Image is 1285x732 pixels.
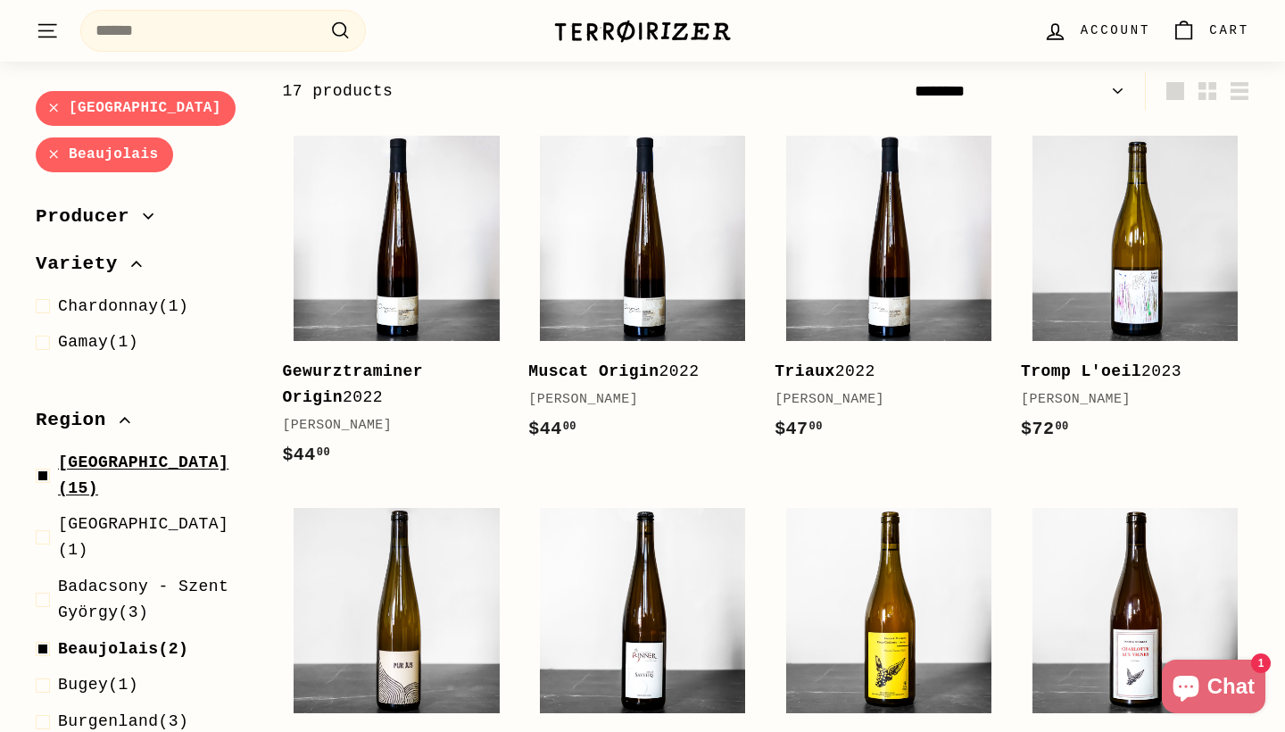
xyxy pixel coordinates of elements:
div: 2022 [528,359,739,385]
b: Triaux [775,362,835,380]
span: Account [1081,21,1150,40]
div: [PERSON_NAME] [775,389,985,411]
span: (2) [58,636,188,662]
span: Chardonnay [58,297,159,315]
span: Burgenland [58,712,159,730]
span: (1) [58,672,138,698]
div: 2022 [282,359,493,411]
span: $47 [775,419,823,439]
span: $72 [1021,419,1069,439]
span: (1) [58,329,138,355]
span: Region [36,405,120,436]
a: Tromp L'oeil2023[PERSON_NAME] [1021,124,1249,462]
span: Badacsony - Szent György [58,578,228,621]
inbox-online-store-chat: Shopify online store chat [1156,660,1271,718]
span: Bugey [58,676,108,694]
sup: 00 [1055,420,1068,433]
div: 2022 [775,359,985,385]
sup: 00 [563,420,576,433]
div: [PERSON_NAME] [528,389,739,411]
span: (15) [58,450,253,502]
button: Variety [36,245,253,293]
a: Account [1032,4,1161,57]
sup: 00 [809,420,823,433]
span: (1) [58,294,188,320]
span: $44 [282,445,330,465]
sup: 00 [317,446,330,459]
span: [GEOGRAPHIC_DATA] [58,515,228,533]
span: Gamay [58,333,108,351]
div: [PERSON_NAME] [1021,389,1231,411]
a: Gewurztraminer Origin2022[PERSON_NAME] [282,124,510,487]
b: Muscat Origin [528,362,659,380]
a: [GEOGRAPHIC_DATA] [36,91,236,126]
div: 17 products [282,79,766,104]
b: Tromp L'oeil [1021,362,1141,380]
span: (1) [58,512,253,563]
button: Producer [36,196,253,245]
a: Muscat Origin2022[PERSON_NAME] [528,124,757,462]
div: 2023 [1021,359,1231,385]
a: Triaux2022[PERSON_NAME] [775,124,1003,462]
div: [PERSON_NAME] [282,415,493,437]
span: $44 [528,419,576,439]
span: (3) [58,574,253,626]
span: Variety [36,249,131,279]
span: Cart [1209,21,1249,40]
a: Beaujolais [36,137,173,172]
button: Region [36,401,253,449]
a: Cart [1161,4,1260,57]
b: Gewurztraminer Origin [282,362,423,406]
span: [GEOGRAPHIC_DATA] [58,453,228,471]
span: Producer [36,201,143,231]
span: Beaujolais [58,640,159,658]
